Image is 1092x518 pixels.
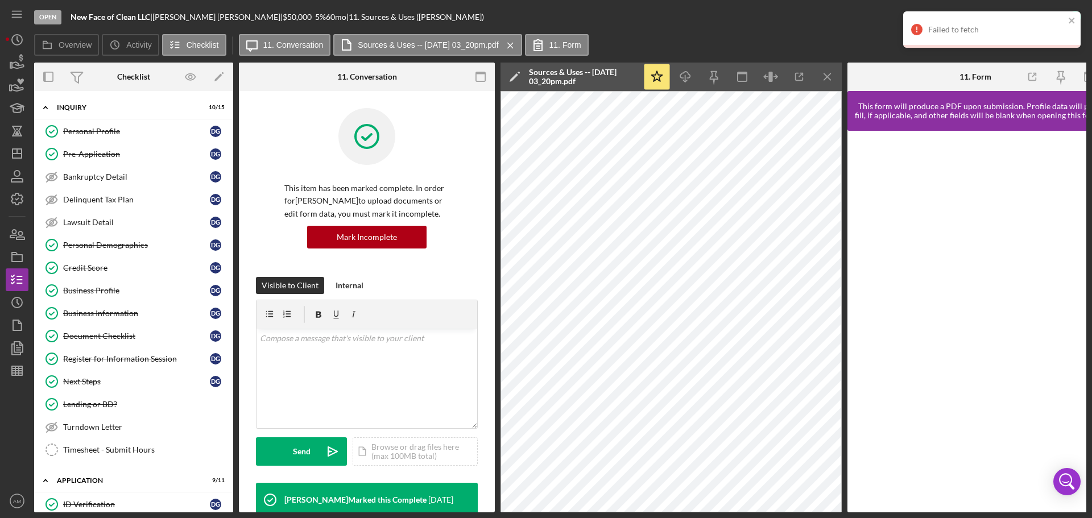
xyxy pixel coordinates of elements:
button: Mark Incomplete [307,226,427,248]
div: Open [34,10,61,24]
div: Open Intercom Messenger [1053,468,1081,495]
a: Lawsuit DetailDG [40,211,227,234]
div: Lawsuit Detail [63,218,210,227]
button: Sources & Uses -- [DATE] 03_20pm.pdf [333,34,522,56]
a: Personal ProfileDG [40,120,227,143]
a: Personal DemographicsDG [40,234,227,256]
label: 11. Conversation [263,40,324,49]
div: Sources & Uses -- [DATE] 03_20pm.pdf [529,68,637,86]
div: ID Verification [63,500,210,509]
div: D G [210,499,221,510]
a: ID VerificationDG [40,493,227,516]
a: Next StepsDG [40,370,227,393]
div: Inquiry [57,104,196,111]
a: Bankruptcy DetailDG [40,165,227,188]
div: D G [210,308,221,319]
div: Personal Profile [63,127,210,136]
button: 11. Form [525,34,589,56]
div: Lending or BD? [63,400,227,409]
a: Business InformationDG [40,302,227,325]
div: 10 / 15 [204,104,225,111]
label: Checklist [187,40,219,49]
div: D G [210,353,221,364]
a: Lending or BD? [40,393,227,416]
div: Business Information [63,309,210,318]
button: Visible to Client [256,277,324,294]
button: close [1068,16,1076,27]
div: D G [210,285,221,296]
div: Complete [1027,6,1061,28]
div: D G [210,376,221,387]
div: Delinquent Tax Plan [63,195,210,204]
a: Business ProfileDG [40,279,227,302]
div: Business Profile [63,286,210,295]
button: Overview [34,34,99,56]
a: Pre-ApplicationDG [40,143,227,165]
b: New Face of Clean LLC [71,12,150,22]
div: | [71,13,152,22]
label: Activity [126,40,151,49]
div: D G [210,194,221,205]
div: Visible to Client [262,277,318,294]
div: Checklist [117,72,150,81]
div: Failed to fetch [928,25,1065,34]
div: Application [57,477,196,484]
div: 60 mo [326,13,346,22]
div: 9 / 11 [204,477,225,484]
button: Activity [102,34,159,56]
div: D G [210,330,221,342]
div: [PERSON_NAME] [PERSON_NAME] | [152,13,283,22]
a: Register for Information SessionDG [40,347,227,370]
text: AM [13,498,21,504]
time: 2025-06-16 14:00 [428,495,453,504]
div: D G [210,126,221,137]
div: Timesheet - Submit Hours [63,445,227,454]
button: Send [256,437,347,466]
button: 11. Conversation [239,34,331,56]
div: 11. Conversation [337,72,397,81]
a: Timesheet - Submit Hours [40,438,227,461]
div: Mark Incomplete [337,226,397,248]
div: D G [210,217,221,228]
label: Sources & Uses -- [DATE] 03_20pm.pdf [358,40,498,49]
div: Internal [336,277,363,294]
div: 5 % [315,13,326,22]
button: Complete [1015,6,1086,28]
div: 11. Form [959,72,991,81]
div: D G [210,262,221,273]
div: Personal Demographics [63,241,210,250]
div: Next Steps [63,377,210,386]
div: D G [210,171,221,183]
div: | 11. Sources & Uses ([PERSON_NAME]) [346,13,484,22]
div: Credit Score [63,263,210,272]
div: Register for Information Session [63,354,210,363]
div: Send [293,437,311,466]
label: Overview [59,40,92,49]
button: Checklist [162,34,226,56]
p: This item has been marked complete. In order for [PERSON_NAME] to upload documents or edit form d... [284,182,449,220]
a: Turndown Letter [40,416,227,438]
button: AM [6,490,28,512]
div: D G [210,239,221,251]
div: Document Checklist [63,331,210,341]
div: Bankruptcy Detail [63,172,210,181]
a: Document ChecklistDG [40,325,227,347]
div: Turndown Letter [63,422,227,432]
button: Internal [330,277,369,294]
div: [PERSON_NAME] Marked this Complete [284,495,427,504]
div: D G [210,148,221,160]
a: Delinquent Tax PlanDG [40,188,227,211]
label: 11. Form [549,40,581,49]
span: $50,000 [283,12,312,22]
a: Credit ScoreDG [40,256,227,279]
div: Pre-Application [63,150,210,159]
